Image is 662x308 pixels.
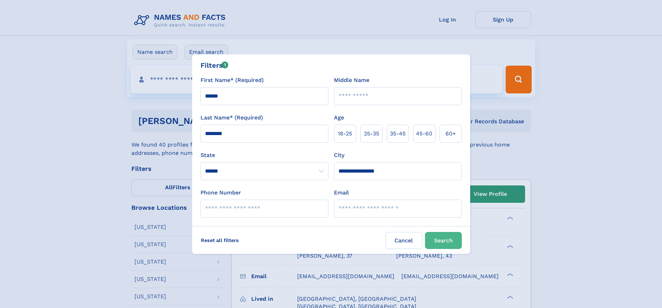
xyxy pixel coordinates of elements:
[390,130,406,138] span: 35‑45
[416,130,432,138] span: 45‑60
[196,232,243,249] label: Reset all filters
[334,189,349,197] label: Email
[446,130,456,138] span: 60+
[201,114,263,122] label: Last Name* (Required)
[334,114,344,122] label: Age
[338,130,352,138] span: 18‑25
[201,76,264,84] label: First Name* (Required)
[201,60,229,70] div: Filters
[334,151,344,159] label: City
[385,232,422,249] label: Cancel
[425,232,462,249] button: Search
[334,76,369,84] label: Middle Name
[201,151,328,159] label: State
[364,130,379,138] span: 25‑35
[201,189,241,197] label: Phone Number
